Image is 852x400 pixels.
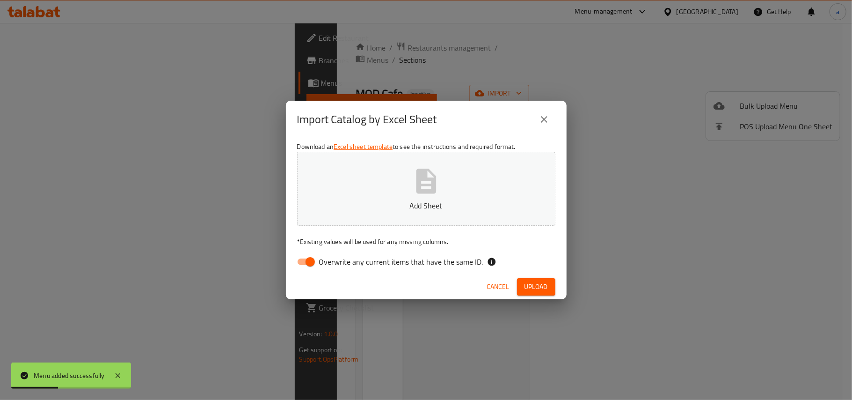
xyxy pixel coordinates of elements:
[297,112,437,127] h2: Import Catalog by Excel Sheet
[319,256,483,267] span: Overwrite any current items that have the same ID.
[524,281,548,293] span: Upload
[487,257,496,267] svg: If the overwrite option isn't selected, then the items that match an existing ID will be ignored ...
[517,278,555,296] button: Upload
[533,108,555,131] button: close
[297,152,555,226] button: Add Sheet
[312,200,541,211] p: Add Sheet
[483,278,513,296] button: Cancel
[297,237,555,246] p: Existing values will be used for any missing columns.
[286,138,567,274] div: Download an to see the instructions and required format.
[334,141,393,153] a: Excel sheet template
[34,370,105,381] div: Menu added successfully
[487,281,510,293] span: Cancel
